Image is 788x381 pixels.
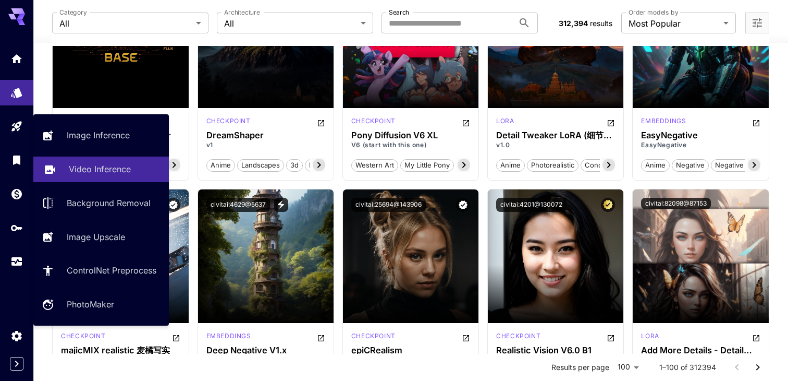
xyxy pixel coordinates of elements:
button: Open more filters [751,17,764,30]
p: PhotoMaker [67,298,114,311]
div: Wallet [10,187,23,200]
label: Architecture [224,8,260,17]
span: negative [672,160,708,171]
div: SD 1.5 [61,331,105,344]
p: v1 [206,140,325,150]
h3: Pony Diffusion V6 XL [351,130,470,140]
h3: EasyNegative [641,130,760,140]
div: SD 1.5 [641,331,659,344]
button: civitai:4201@130072 [496,198,567,212]
h3: Realistic Vision V6.0 B1 [496,346,615,355]
span: landscapes [238,160,284,171]
div: Home [10,52,23,65]
span: concept [581,160,616,171]
label: Category [59,8,87,17]
h3: majicMIX realistic 麦橘写实 [61,346,180,355]
p: Results per page [551,362,609,373]
button: Open in CivitAI [752,116,760,129]
button: Expand sidebar [10,357,23,371]
div: SD 1.5 [351,331,396,344]
span: 3d [287,160,302,171]
span: anime [497,160,524,171]
p: Video Inference [69,163,131,175]
div: API Keys [10,221,23,234]
span: All [59,17,192,30]
button: Open in CivitAI [607,331,615,344]
div: Models [10,84,23,97]
button: Verified working [166,198,180,212]
button: View trigger words [274,198,288,212]
span: photorealistic [305,160,356,171]
h3: Deep Negative V1.x [206,346,325,355]
div: SD 1.5 [641,116,686,129]
h3: Add More Details - Detail Enhancer / Tweaker (细节调整) LoRA [641,346,760,355]
button: Open in CivitAI [462,331,470,344]
button: Open in CivitAI [172,331,180,344]
p: v1.0 [496,140,615,150]
span: anime [207,160,235,171]
p: Image Inference [67,129,130,141]
a: Image Inference [33,123,169,148]
div: Pony [351,116,396,129]
span: photorealistic [527,160,578,171]
p: checkpoint [496,331,540,341]
p: checkpoint [61,331,105,341]
div: SD 1.5 [496,116,514,129]
p: embeddings [206,331,251,341]
a: Video Inference [33,157,169,182]
div: SD 1.5 [206,116,251,129]
button: Open in CivitAI [317,331,325,344]
p: checkpoint [206,116,251,126]
span: anime [642,160,669,171]
p: 1–100 of 312394 [659,362,716,373]
div: 100 [613,360,643,375]
a: ControlNet Preprocess [33,258,169,283]
div: Settings [10,329,23,342]
p: lora [496,116,514,126]
h3: epiCRealism [351,346,470,355]
p: V6 (start with this one) [351,140,470,150]
button: Open in CivitAI [607,116,615,129]
button: civitai:82098@87153 [641,198,711,209]
a: Image Upscale [33,224,169,249]
div: Usage [10,255,23,268]
p: checkpoint [351,331,396,341]
button: Open in CivitAI [462,116,470,129]
span: results [590,19,612,28]
button: Open in CivitAI [752,331,760,344]
button: Go to next page [747,357,768,378]
button: Open in CivitAI [317,116,325,129]
label: Order models by [629,8,678,17]
p: embeddings [641,116,686,126]
div: SD 1.5 [496,331,540,344]
button: Certified Model – Vetted for best performance and includes a commercial license. [601,198,615,212]
p: lora [641,331,659,341]
span: All [224,17,356,30]
label: Search [389,8,409,17]
p: ControlNet Preprocess [67,264,156,277]
div: SD 1.5 [206,331,251,344]
span: negative embedding [711,160,786,171]
span: western art [352,160,398,171]
button: civitai:4629@5637 [206,198,270,212]
h3: Detail Tweaker LoRA (细节调整LoRA) [496,130,615,140]
div: Library [10,153,23,166]
p: Background Removal [67,197,151,209]
a: Background Removal [33,190,169,216]
p: Image Upscale [67,231,125,243]
span: my little pony [401,160,453,171]
span: 312,394 [559,19,588,28]
h3: DreamShaper [206,130,325,140]
p: EasyNegative [641,140,760,150]
button: Verified working [456,198,470,212]
div: Playground [10,120,23,133]
span: Most Popular [629,17,719,30]
p: checkpoint [351,116,396,126]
